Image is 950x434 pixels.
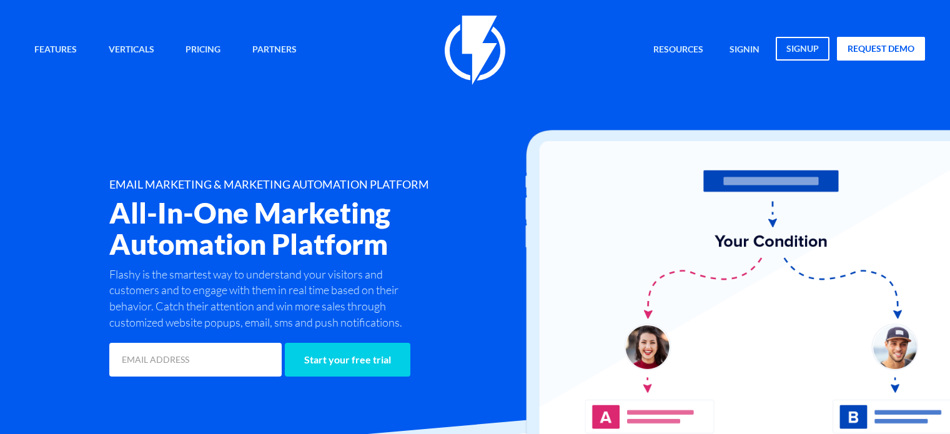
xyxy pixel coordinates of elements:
a: Resources [644,37,713,64]
a: request demo [837,37,925,61]
a: signup [776,37,829,61]
h1: EMAIL MARKETING & MARKETING AUTOMATION PLATFORM [109,179,541,191]
a: Verticals [99,37,164,64]
h2: All-In-One Marketing Automation Platform [109,197,541,260]
input: EMAIL ADDRESS [109,343,282,377]
p: Flashy is the smartest way to understand your visitors and customers and to engage with them in r... [109,267,428,331]
a: Features [25,37,86,64]
a: signin [720,37,769,64]
a: Partners [243,37,306,64]
a: Pricing [176,37,230,64]
input: Start your free trial [285,343,410,377]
